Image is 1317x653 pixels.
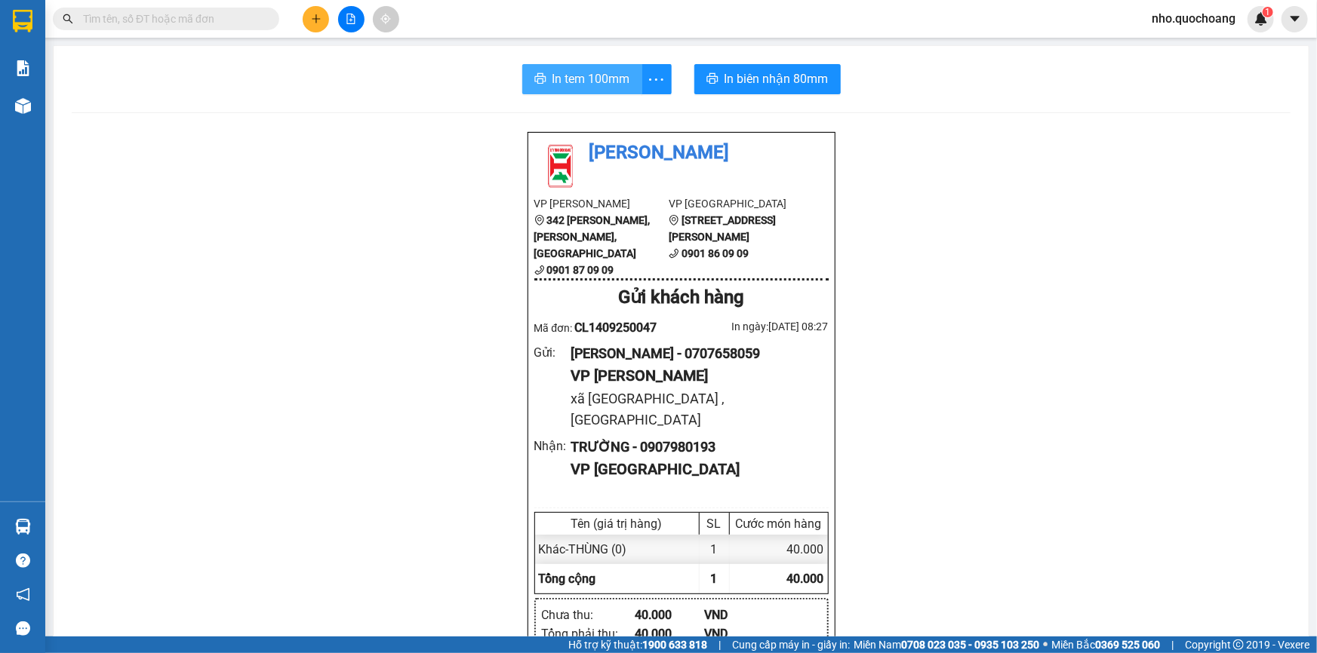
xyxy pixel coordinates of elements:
[571,437,816,458] div: TRƯỜNG - 0907980193
[732,636,850,653] span: Cung cấp máy in - giấy in:
[380,14,391,24] span: aim
[15,98,31,114] img: warehouse-icon
[669,214,776,243] b: [STREET_ADDRESS][PERSON_NAME]
[534,215,545,225] span: environment
[534,265,545,275] span: phone
[700,535,730,564] div: 1
[730,535,828,564] div: 40.000
[15,60,31,76] img: solution-icon
[547,264,614,276] b: 0901 87 09 09
[13,10,32,32] img: logo-vxr
[1140,9,1248,28] span: nho.quochoang
[534,437,571,455] div: Nhận :
[682,247,749,259] b: 0901 86 09 09
[854,636,1039,653] span: Miền Nam
[1288,12,1302,26] span: caret-down
[8,8,219,36] li: [PERSON_NAME]
[711,572,718,586] span: 1
[704,605,774,624] div: VND
[373,6,399,32] button: aim
[346,14,356,24] span: file-add
[571,388,816,431] div: xã [GEOGRAPHIC_DATA] , [GEOGRAPHIC_DATA]
[669,248,679,259] span: phone
[703,517,725,531] div: SL
[534,139,829,167] li: [PERSON_NAME]
[1233,639,1244,650] span: copyright
[15,519,31,535] img: warehouse-icon
[1051,636,1160,653] span: Miền Bắc
[63,14,73,24] span: search
[704,624,774,643] div: VND
[669,215,679,225] span: environment
[1171,636,1174,653] span: |
[8,64,104,81] li: VP [PERSON_NAME]
[534,214,651,259] b: 342 [PERSON_NAME], [PERSON_NAME], [GEOGRAPHIC_DATA]
[642,70,671,89] span: more
[338,6,365,32] button: file-add
[8,8,60,60] img: logo.jpg
[669,195,804,212] li: VP [GEOGRAPHIC_DATA]
[552,69,630,88] span: In tem 100mm
[303,6,329,32] button: plus
[1043,642,1048,648] span: ⚪️
[682,318,829,335] div: In ngày: [DATE] 08:27
[1265,7,1270,17] span: 1
[542,624,635,643] div: Tổng phải thu :
[571,364,816,388] div: VP [PERSON_NAME]
[706,72,719,87] span: printer
[1282,6,1308,32] button: caret-down
[8,84,18,94] span: environment
[734,517,824,531] div: Cước món hàng
[539,572,596,586] span: Tổng cộng
[534,72,546,87] span: printer
[571,343,816,364] div: [PERSON_NAME] - 0707658059
[534,284,829,312] div: Gửi khách hàng
[574,320,657,335] span: CL1409250047
[787,572,824,586] span: 40.000
[1095,639,1160,651] strong: 0369 525 060
[571,458,816,481] div: VP [GEOGRAPHIC_DATA]
[534,139,587,192] img: logo.jpg
[694,64,841,94] button: printerIn biên nhận 80mm
[1263,7,1273,17] sup: 1
[16,553,30,568] span: question-circle
[642,639,707,651] strong: 1900 633 818
[16,621,30,636] span: message
[901,639,1039,651] strong: 0708 023 035 - 0935 103 250
[719,636,721,653] span: |
[16,587,30,602] span: notification
[311,14,322,24] span: plus
[725,69,829,88] span: In biên nhận 80mm
[534,318,682,337] div: Mã đơn:
[642,64,672,94] button: more
[635,605,705,624] div: 40.000
[83,11,261,27] input: Tìm tên, số ĐT hoặc mã đơn
[568,636,707,653] span: Hỗ trợ kỹ thuật:
[104,64,201,114] li: VP [GEOGRAPHIC_DATA]
[542,605,635,624] div: Chưa thu :
[534,195,669,212] li: VP [PERSON_NAME]
[539,517,695,531] div: Tên (giá trị hàng)
[635,624,705,643] div: 40.000
[522,64,642,94] button: printerIn tem 100mm
[1254,12,1268,26] img: icon-new-feature
[539,542,627,556] span: Khác - THÙNG (0)
[534,343,571,362] div: Gửi :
